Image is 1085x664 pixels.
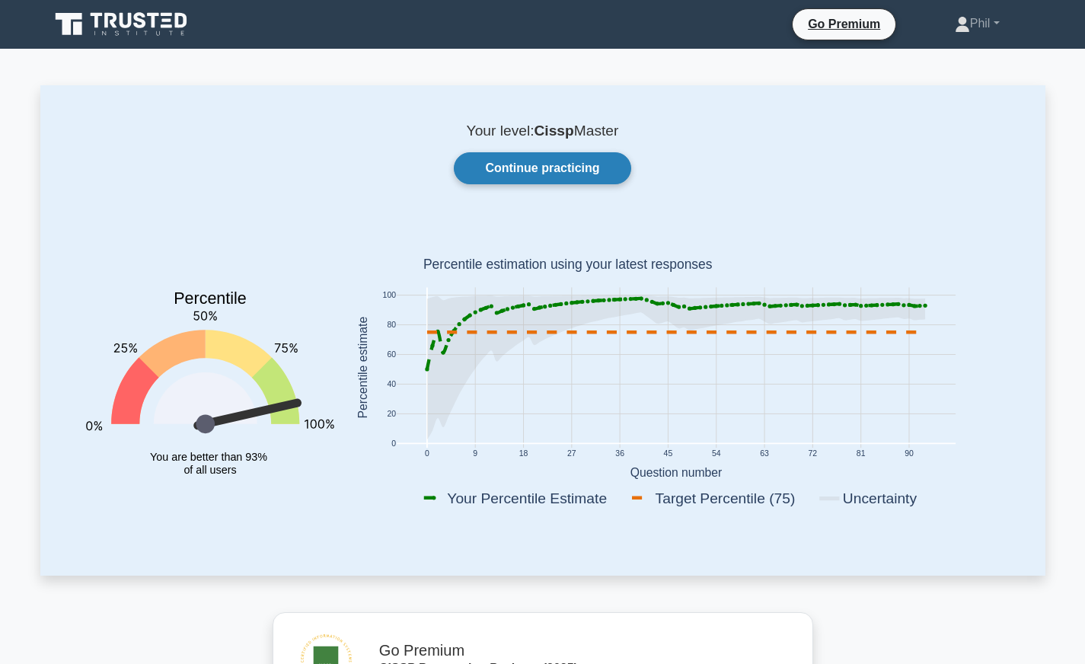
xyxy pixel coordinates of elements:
[77,122,1009,140] p: Your level: Master
[183,464,236,476] tspan: of all users
[356,317,369,419] text: Percentile estimate
[423,257,712,273] text: Percentile estimation using your latest responses
[387,381,396,389] text: 40
[711,450,720,458] text: 54
[391,440,396,449] text: 0
[387,410,396,419] text: 20
[808,450,817,458] text: 72
[760,450,769,458] text: 63
[454,152,630,184] a: Continue practicing
[905,450,914,458] text: 90
[799,14,889,34] a: Go Premium
[387,351,396,359] text: 60
[615,450,624,458] text: 36
[387,321,396,330] text: 80
[630,466,722,479] text: Question number
[150,451,267,463] tspan: You are better than 93%
[424,450,429,458] text: 0
[918,8,1036,39] a: Phil
[567,450,576,458] text: 27
[856,450,865,458] text: 81
[535,123,574,139] b: Cissp
[382,292,396,300] text: 100
[174,290,247,308] text: Percentile
[519,450,528,458] text: 18
[663,450,672,458] text: 45
[473,450,477,458] text: 9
